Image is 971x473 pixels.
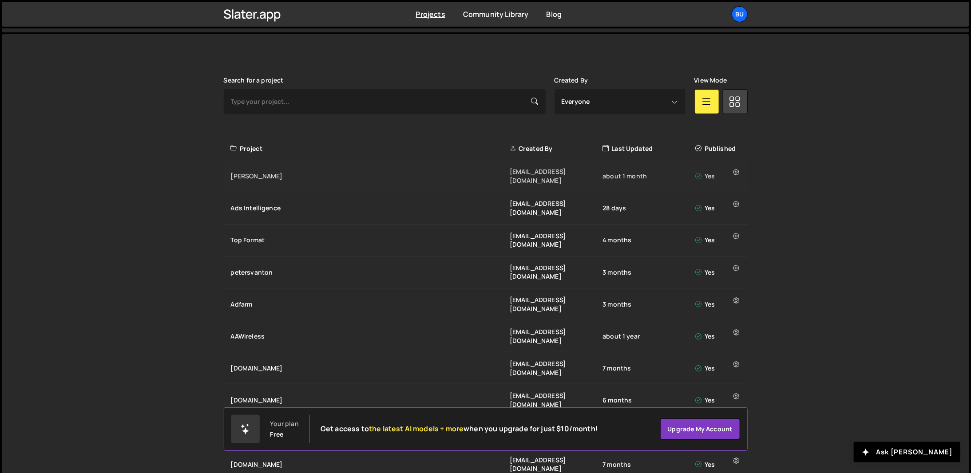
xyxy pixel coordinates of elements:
[224,352,748,384] a: [DOMAIN_NAME] [EMAIL_ADDRESS][DOMAIN_NAME] 7 months Yes
[231,144,510,153] div: Project
[602,236,695,244] div: 4 months
[510,359,602,377] div: [EMAIL_ADDRESS][DOMAIN_NAME]
[224,89,546,114] input: Type your project...
[696,332,742,341] div: Yes
[510,199,602,217] div: [EMAIL_ADDRESS][DOMAIN_NAME]
[231,364,510,373] div: [DOMAIN_NAME]
[696,172,742,181] div: Yes
[602,300,695,309] div: 3 months
[224,320,748,352] a: AAWireless [EMAIL_ADDRESS][DOMAIN_NAME] about 1 year Yes
[224,288,748,320] a: Adfarm [EMAIL_ADDRESS][DOMAIN_NAME] 3 months Yes
[602,204,695,213] div: 28 days
[732,6,748,22] a: Bu
[369,424,464,434] span: the latest AI models + more
[231,204,510,213] div: Ads Intelligence
[510,327,602,345] div: [EMAIL_ADDRESS][DOMAIN_NAME]
[224,192,748,224] a: Ads Intelligence [EMAIL_ADDRESS][DOMAIN_NAME] 28 days Yes
[510,456,602,473] div: [EMAIL_ADDRESS][DOMAIN_NAME]
[602,268,695,277] div: 3 months
[231,300,510,309] div: Adfarm
[270,431,284,438] div: Free
[224,160,748,192] a: [PERSON_NAME] [EMAIL_ADDRESS][DOMAIN_NAME] about 1 month Yes
[270,420,299,427] div: Your plan
[660,418,740,440] a: Upgrade my account
[510,296,602,313] div: [EMAIL_ADDRESS][DOMAIN_NAME]
[231,396,510,405] div: [DOMAIN_NAME]
[231,172,510,181] div: [PERSON_NAME]
[463,9,529,19] a: Community Library
[694,77,727,84] label: View Mode
[224,256,748,288] a: petersvanton [EMAIL_ADDRESS][DOMAIN_NAME] 3 months Yes
[231,460,510,469] div: [DOMAIN_NAME]
[510,232,602,249] div: [EMAIL_ADDRESS][DOMAIN_NAME]
[696,144,742,153] div: Published
[510,264,602,281] div: [EMAIL_ADDRESS][DOMAIN_NAME]
[602,332,695,341] div: about 1 year
[547,9,562,19] a: Blog
[510,167,602,185] div: [EMAIL_ADDRESS][DOMAIN_NAME]
[696,204,742,213] div: Yes
[224,225,748,256] a: Top Format [EMAIL_ADDRESS][DOMAIN_NAME] 4 months Yes
[854,442,960,462] button: Ask [PERSON_NAME]
[696,268,742,277] div: Yes
[510,144,602,153] div: Created By
[510,391,602,409] div: [EMAIL_ADDRESS][DOMAIN_NAME]
[696,460,742,469] div: Yes
[696,236,742,244] div: Yes
[416,9,445,19] a: Projects
[231,268,510,277] div: petersvanton
[602,172,695,181] div: about 1 month
[224,77,284,84] label: Search for a project
[602,144,695,153] div: Last Updated
[231,332,510,341] div: AAWireless
[696,364,742,373] div: Yes
[696,396,742,405] div: Yes
[224,384,748,416] a: [DOMAIN_NAME] [EMAIL_ADDRESS][DOMAIN_NAME] 6 months Yes
[231,236,510,244] div: Top Format
[696,300,742,309] div: Yes
[602,364,695,373] div: 7 months
[602,396,695,405] div: 6 months
[555,77,588,84] label: Created By
[321,425,598,433] h2: Get access to when you upgrade for just $10/month!
[602,460,695,469] div: 7 months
